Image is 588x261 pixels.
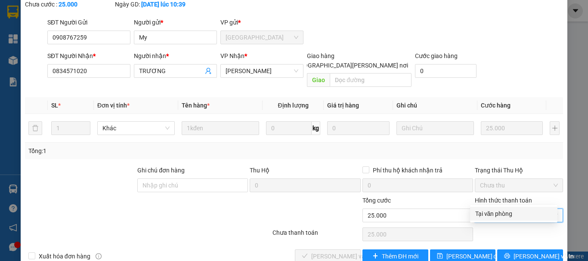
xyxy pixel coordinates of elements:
span: Tên hàng [182,102,210,109]
span: Phí thu hộ khách nhận trả [369,166,446,175]
input: 0 [481,121,543,135]
input: Dọc đường [330,73,412,87]
input: VD: Bàn, Ghế [182,121,259,135]
span: Khác [102,122,170,135]
div: Tổng: 1 [28,146,228,156]
span: Thu Hộ [250,167,269,174]
span: Thêm ĐH mới [382,252,418,261]
input: Cước giao hàng [415,64,477,78]
span: Sài Gòn [226,31,298,44]
div: SĐT Người Gửi [47,18,130,27]
span: [GEOGRAPHIC_DATA][PERSON_NAME] nơi [291,61,412,70]
span: [PERSON_NAME] đổi [446,252,502,261]
span: plus [372,253,378,260]
span: Giao [307,73,330,87]
div: Tại văn phòng [475,209,552,218]
input: 0 [327,121,389,135]
span: Tổng cước [362,197,391,204]
div: SĐT Người Nhận [47,51,130,61]
div: Người gửi [134,18,217,27]
th: Ghi chú [393,97,477,114]
div: Người nhận [134,51,217,61]
span: printer [504,253,510,260]
label: Ghi chú đơn hàng [137,167,185,174]
span: VP Nhận [220,52,244,59]
label: Hình thức thanh toán [475,197,532,204]
button: plus [550,121,560,135]
span: info-circle [96,253,102,259]
button: delete [28,121,42,135]
span: Định lượng [278,102,308,109]
label: Cước giao hàng [415,52,458,59]
span: [PERSON_NAME] và In [514,252,574,261]
input: Ghi Chú [396,121,474,135]
span: Giao hàng [307,52,334,59]
span: Xuất hóa đơn hàng [35,252,94,261]
span: Chưa thu [480,179,558,192]
span: Giá trị hàng [327,102,359,109]
span: Đơn vị tính [97,102,130,109]
span: Cao Tốc [226,64,298,77]
input: Ghi chú đơn hàng [137,178,248,192]
div: VP gửi [220,18,303,27]
div: Trạng thái Thu Hộ [475,166,563,175]
b: 25.000 [59,1,77,8]
span: kg [312,121,320,135]
b: [DATE] lúc 10:39 [141,1,186,8]
div: Chưa thanh toán [272,228,362,243]
span: Cước hàng [481,102,511,109]
span: user-add [205,68,212,74]
span: save [437,253,443,260]
span: SL [51,102,58,109]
